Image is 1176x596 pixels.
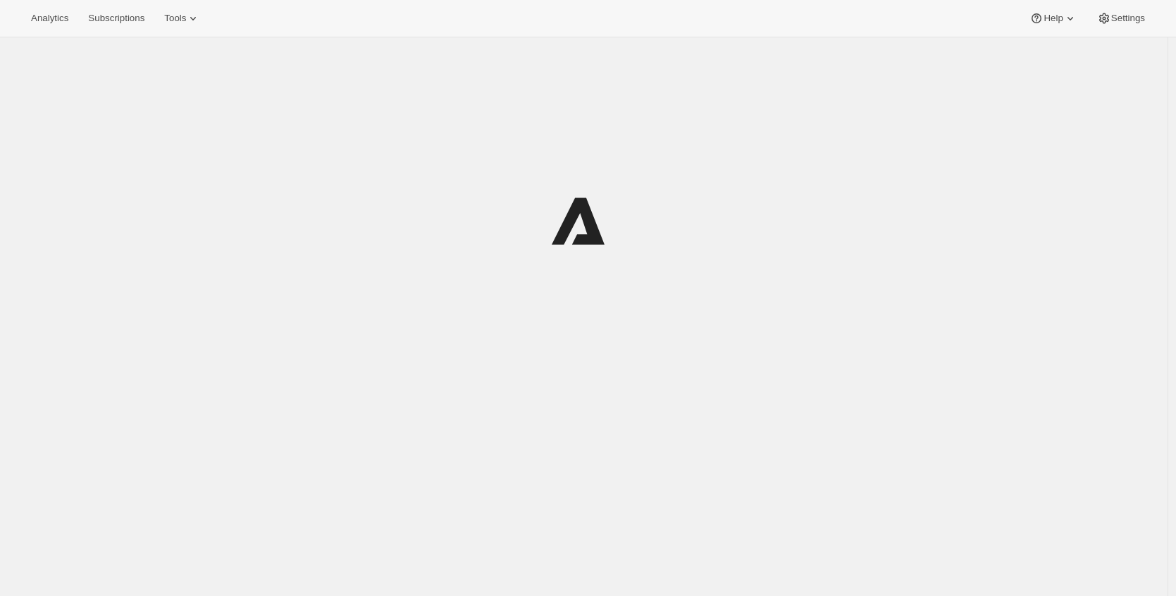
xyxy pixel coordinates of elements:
button: Help [1021,8,1085,28]
span: Subscriptions [88,13,144,24]
button: Tools [156,8,209,28]
button: Analytics [23,8,77,28]
span: Analytics [31,13,68,24]
span: Tools [164,13,186,24]
span: Help [1044,13,1063,24]
button: Subscriptions [80,8,153,28]
span: Settings [1111,13,1145,24]
button: Settings [1089,8,1153,28]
